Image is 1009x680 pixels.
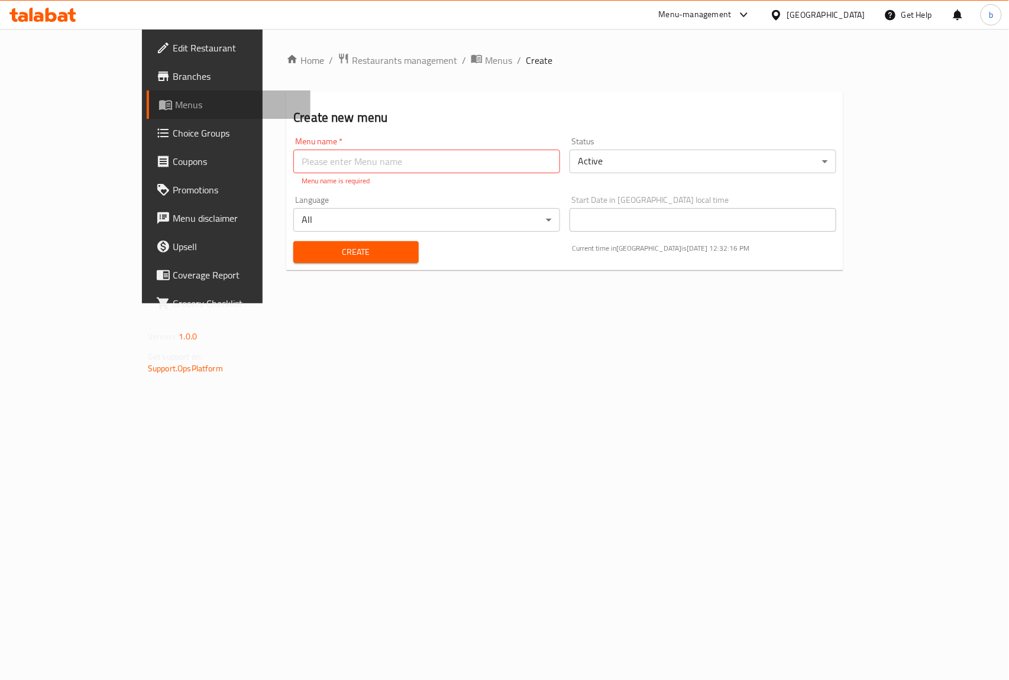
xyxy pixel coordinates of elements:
[147,204,311,232] a: Menu disclaimer
[338,53,457,68] a: Restaurants management
[173,183,301,197] span: Promotions
[293,150,560,173] input: Please enter Menu name
[293,208,560,232] div: All
[787,8,865,21] div: [GEOGRAPHIC_DATA]
[989,8,993,21] span: b
[329,53,333,67] li: /
[173,211,301,225] span: Menu disclaimer
[352,53,457,67] span: Restaurants management
[659,8,732,22] div: Menu-management
[147,34,311,62] a: Edit Restaurant
[302,176,552,186] p: Menu name is required
[293,241,418,263] button: Create
[173,41,301,55] span: Edit Restaurant
[147,176,311,204] a: Promotions
[175,98,301,112] span: Menus
[173,239,301,254] span: Upsell
[286,53,843,68] nav: breadcrumb
[173,69,301,83] span: Branches
[173,154,301,169] span: Coupons
[147,289,311,318] a: Grocery Checklist
[303,245,409,260] span: Create
[147,90,311,119] a: Menus
[462,53,466,67] li: /
[173,296,301,310] span: Grocery Checklist
[148,329,177,344] span: Version:
[147,119,311,147] a: Choice Groups
[147,261,311,289] a: Coverage Report
[572,243,836,254] p: Current time in [GEOGRAPHIC_DATA] is [DATE] 12:32:16 PM
[293,109,836,127] h2: Create new menu
[148,361,223,376] a: Support.OpsPlatform
[570,150,836,173] div: Active
[173,268,301,282] span: Coverage Report
[471,53,512,68] a: Menus
[148,349,202,364] span: Get support on:
[147,62,311,90] a: Branches
[485,53,512,67] span: Menus
[179,329,197,344] span: 1.0.0
[147,147,311,176] a: Coupons
[147,232,311,261] a: Upsell
[526,53,552,67] span: Create
[173,126,301,140] span: Choice Groups
[517,53,521,67] li: /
